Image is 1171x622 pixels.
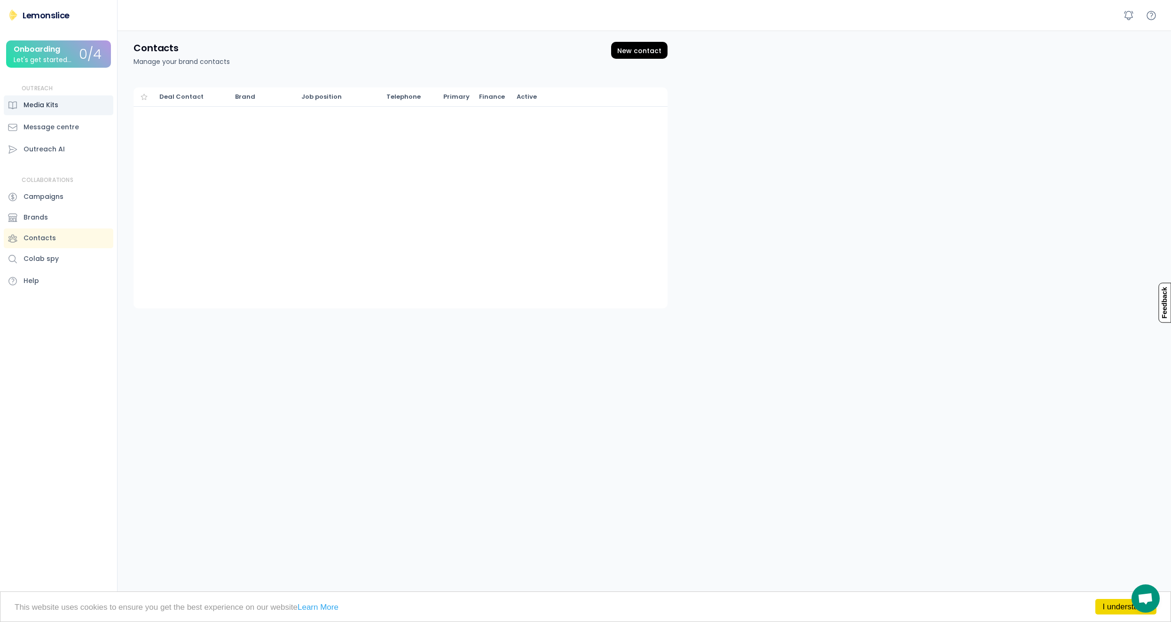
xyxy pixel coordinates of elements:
[79,47,102,62] div: 0/4
[134,57,230,67] div: Manage your brand contacts
[1095,599,1156,614] a: I understand!
[23,9,70,21] div: Lemonslice
[8,9,19,21] img: Lemonslice
[14,56,71,63] div: Let's get started...
[24,233,56,243] div: Contacts
[443,93,470,101] div: Primary
[24,122,79,132] div: Message centre
[134,42,179,54] h4: Contacts
[386,93,421,101] div: Telephone
[22,176,73,184] div: COLLABORATIONS
[611,42,668,59] div: Add new deal
[14,45,60,54] div: Onboarding
[298,603,338,612] a: Learn More
[15,603,1156,611] p: This website uses cookies to ensure you get the best experience on our website
[616,47,663,55] div: New contact
[22,85,53,93] div: OUTREACH
[301,93,342,101] div: Job position
[24,144,65,154] div: Outreach AI
[517,93,537,101] div: Active
[159,93,204,101] div: Deal Contact
[479,93,505,101] div: Finance
[24,213,48,222] div: Brands
[24,100,58,110] div: Media Kits
[24,276,39,286] div: Help
[24,192,63,202] div: Campaigns
[235,93,255,101] div: Brand
[1132,584,1160,613] a: Aprire la chat
[24,254,59,264] div: Colab spy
